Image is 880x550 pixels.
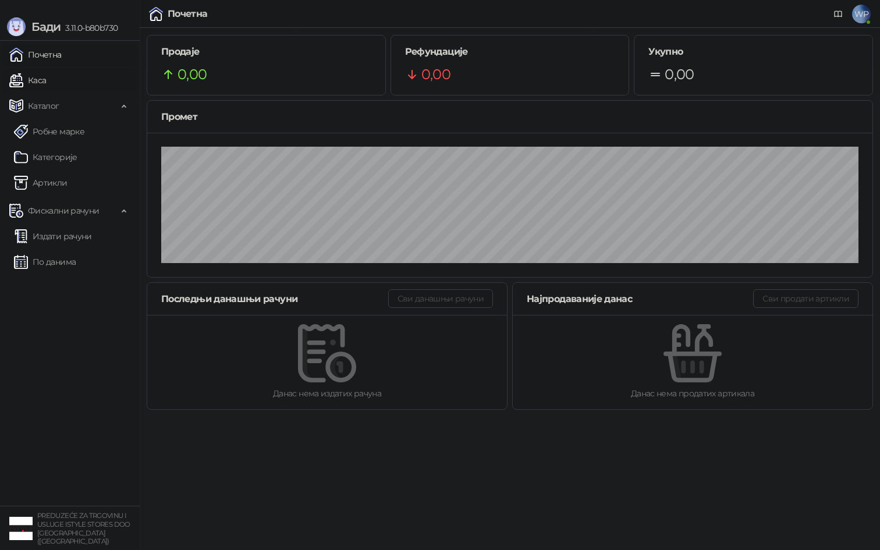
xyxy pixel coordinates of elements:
h5: Рефундације [405,45,615,59]
a: Категорије [14,146,77,169]
span: 3.11.0-b80b730 [61,23,118,33]
img: Logo [7,17,26,36]
img: 64x64-companyLogo-77b92cf4-9946-4f36-9751-bf7bb5fd2c7d.png [9,517,33,540]
div: Данас нема издатих рачуна [166,387,488,400]
div: Последњи данашњи рачуни [161,292,388,306]
span: Бади [31,20,61,34]
a: Робне марке [14,120,84,143]
span: 0,00 [178,63,207,86]
div: Најпродаваније данас [527,292,753,306]
span: 0,00 [665,63,694,86]
a: Документација [829,5,847,23]
button: Сви продати артикли [753,289,858,308]
span: Фискални рачуни [28,199,99,222]
div: Промет [161,109,858,124]
div: Почетна [168,9,208,19]
h5: Продаје [161,45,371,59]
div: Данас нема продатих артикала [531,387,854,400]
span: 0,00 [421,63,450,86]
a: ArtikliАртикли [14,171,68,194]
a: По данима [14,250,76,274]
small: PREDUZEĆE ZA TRGOVINU I USLUGE ISTYLE STORES DOO [GEOGRAPHIC_DATA] ([GEOGRAPHIC_DATA]) [37,512,130,545]
span: WP [852,5,871,23]
span: Каталог [28,94,59,118]
a: Почетна [9,43,62,66]
button: Сви данашњи рачуни [388,289,493,308]
h5: Укупно [648,45,858,59]
img: Artikli [14,176,28,190]
a: Издати рачуни [14,225,92,248]
a: Каса [9,69,46,92]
